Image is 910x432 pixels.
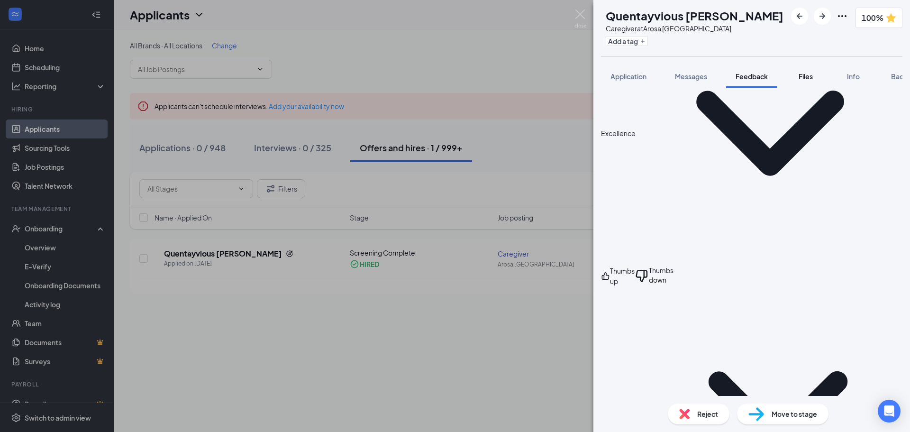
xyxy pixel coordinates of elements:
[837,10,848,22] svg: Ellipses
[606,36,648,46] button: PlusAdd a tag
[640,38,646,44] svg: Plus
[772,409,817,419] span: Move to stage
[799,72,813,81] span: Files
[862,12,883,24] span: 100%
[878,400,901,423] div: Open Intercom Messenger
[697,409,718,419] span: Reject
[606,8,783,24] h1: Quentayvious [PERSON_NAME]
[847,72,860,81] span: Info
[814,8,831,25] button: ArrowRight
[601,266,610,286] svg: ThumbsUp
[635,266,649,286] svg: ThumbsDown
[601,128,636,138] div: Excellence
[675,72,707,81] span: Messages
[791,8,808,25] button: ArrowLeftNew
[649,266,678,286] div: Thumbs down
[817,10,828,22] svg: ArrowRight
[736,72,768,81] span: Feedback
[794,10,805,22] svg: ArrowLeftNew
[606,24,783,33] div: Caregiver at Arosa [GEOGRAPHIC_DATA]
[610,266,635,286] div: Thumbs up
[637,0,902,266] svg: ChevronDown
[610,72,646,81] span: Application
